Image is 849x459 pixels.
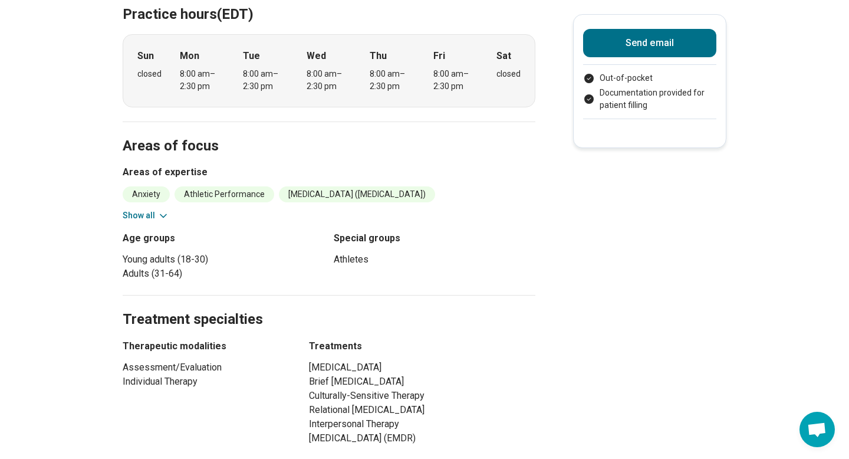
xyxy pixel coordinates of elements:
li: Culturally-Sensitive Therapy [309,389,535,403]
li: Brief [MEDICAL_DATA] [309,375,535,389]
li: Adults (31-64) [123,267,324,281]
div: closed [496,68,521,80]
div: 8:00 am – 2:30 pm [433,68,479,93]
li: Athletic Performance [175,186,274,202]
h3: Age groups [123,231,324,245]
h3: Special groups [334,231,535,245]
li: Relational [MEDICAL_DATA] [309,403,535,417]
div: When does the program meet? [123,34,535,107]
a: Open chat [799,412,835,447]
li: Documentation provided for patient filling [583,87,716,112]
li: [MEDICAL_DATA] (EMDR) [309,431,535,445]
h2: Treatment specialties [123,281,535,330]
h2: Areas of focus [123,108,535,156]
strong: Mon [180,49,199,63]
li: Anxiety [123,186,170,202]
ul: Payment options [583,72,716,112]
li: Young adults (18-30) [123,253,324,267]
div: 8:00 am – 2:30 pm [307,68,352,93]
button: Show all [123,209,169,222]
div: 8:00 am – 2:30 pm [180,68,225,93]
li: Individual Therapy [123,375,288,389]
li: [MEDICAL_DATA] ([MEDICAL_DATA]) [279,186,435,202]
div: 8:00 am – 2:30 pm [370,68,415,93]
li: Assessment/Evaluation [123,360,288,375]
div: 8:00 am – 2:30 pm [243,68,288,93]
h3: Therapeutic modalities [123,339,288,353]
h3: Treatments [309,339,535,353]
button: Send email [583,29,716,57]
li: [MEDICAL_DATA] [309,360,535,375]
strong: Thu [370,49,387,63]
strong: Sun [137,49,154,63]
h3: Areas of expertise [123,165,535,179]
li: Out-of-pocket [583,72,716,84]
strong: Tue [243,49,260,63]
strong: Fri [433,49,445,63]
div: closed [137,68,162,80]
strong: Sat [496,49,511,63]
strong: Wed [307,49,326,63]
li: Athletes [334,253,535,267]
li: Interpersonal Therapy [309,417,535,431]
